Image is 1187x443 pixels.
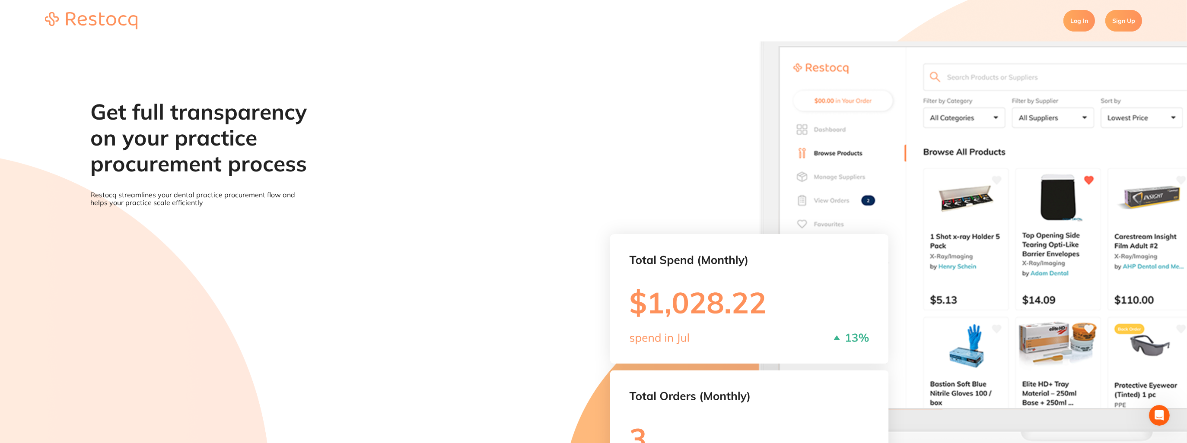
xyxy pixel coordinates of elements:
p: Restocq streamlines your dental practice procurement flow and helps your practice scale efficiently [90,191,308,207]
img: restocq_logo.svg [45,12,137,29]
iframe: Intercom live chat [1149,405,1170,426]
a: Sign Up [1105,10,1142,32]
a: Log In [1063,10,1095,32]
h1: Get full transparency on your practice procurement process [90,99,308,177]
